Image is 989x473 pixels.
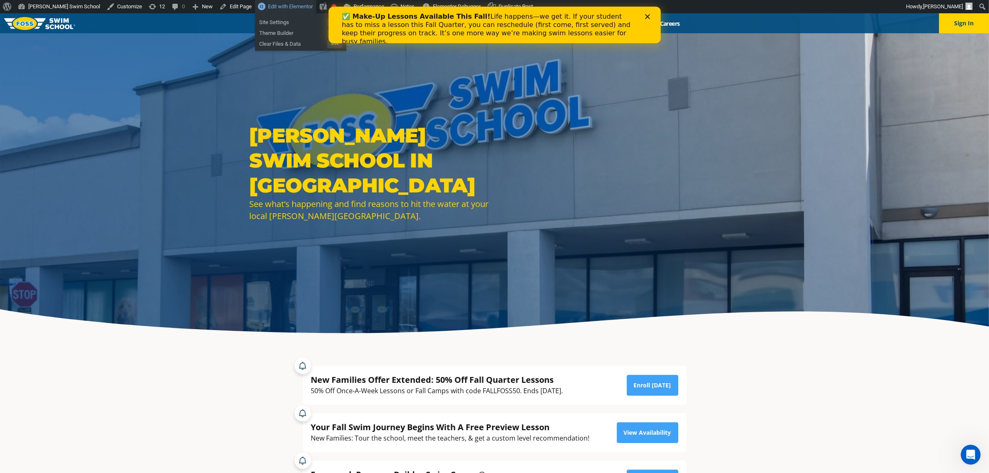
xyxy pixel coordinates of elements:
div: See what’s happening and find reasons to hit the water at your local [PERSON_NAME][GEOGRAPHIC_DATA]. [249,198,490,222]
span: Edit with Elementor [268,3,313,10]
span: Site [327,40,342,48]
span: Theme Builder [259,27,327,37]
a: Site SettingsSite [255,16,346,27]
div: Focus keyphrase not set [331,4,336,9]
a: Careers [653,20,687,27]
iframe: Intercom live chat [961,445,981,465]
span: Clear Files & Data [259,37,327,48]
span: Site Settings [259,16,327,27]
span: [PERSON_NAME] [923,3,963,10]
img: FOSS Swim School Logo [4,17,75,30]
button: Sign In [939,13,989,33]
div: New Families Offer Extended: 50% Off Fall Quarter Lessons [311,374,563,385]
a: Theme BuilderSite [255,27,346,37]
div: Your Fall Swim Journey Begins With A Free Preview Lesson [311,421,590,433]
b: ✅ Make-Up Lessons Available This Fall! [13,6,162,14]
div: Close [317,7,325,12]
iframe: Intercom live chat banner [329,7,661,43]
div: 50% Off Once-A-Week Lessons or Fall Camps with code FALLFOSS50. Ends [DATE]. [311,385,563,397]
span: Site [327,18,342,27]
a: Clear Files & DataSite [255,37,346,48]
a: View Availability [617,422,678,443]
div: Life happens—we get it. If your student has to miss a lesson this Fall Quarter, you can reschedul... [13,6,306,39]
h1: [PERSON_NAME] Swim School in [GEOGRAPHIC_DATA] [249,123,490,198]
span: Site [327,29,342,37]
a: Enroll [DATE] [627,375,678,396]
div: New Families: Tour the school, meet the teachers, & get a custom level recommendation! [311,433,590,444]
